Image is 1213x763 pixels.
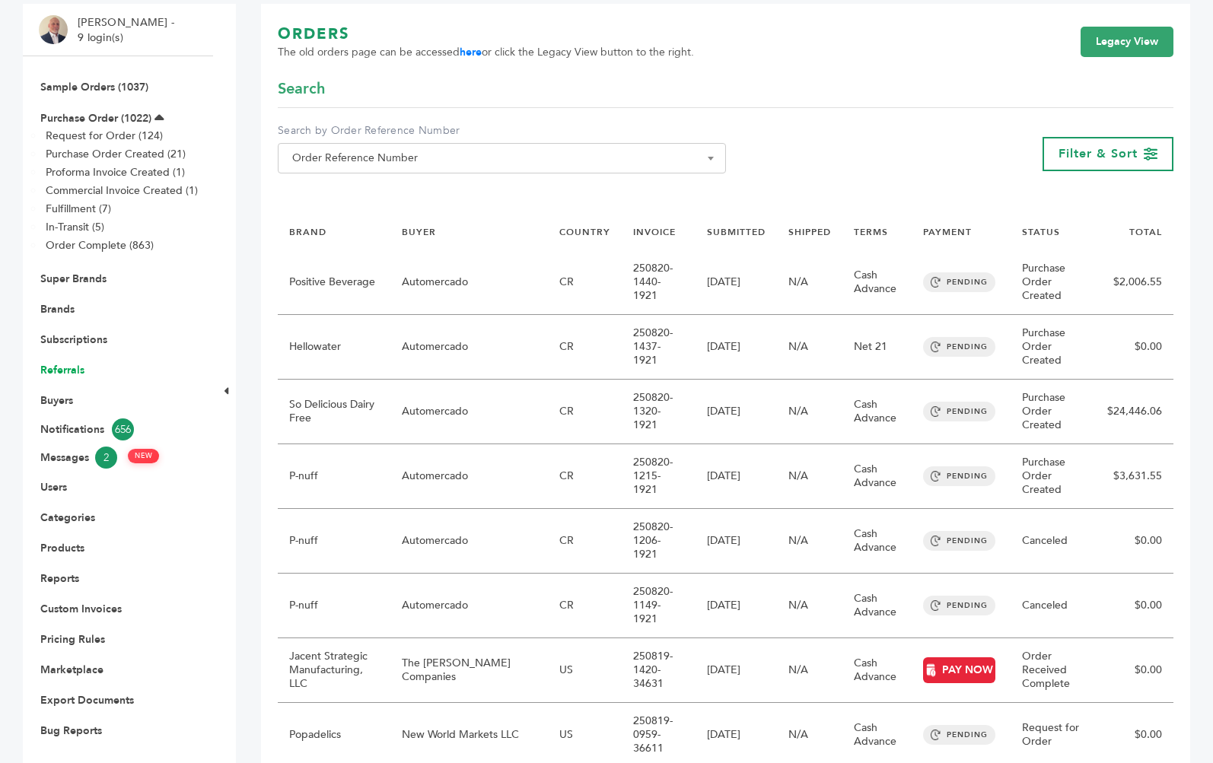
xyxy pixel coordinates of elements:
td: [DATE] [696,444,777,509]
a: Purchase Order Created (21) [46,147,186,161]
td: N/A [777,444,842,509]
td: CR [548,250,622,315]
a: Proforma Invoice Created (1) [46,165,185,180]
a: BRAND [289,226,326,238]
td: 250820-1215-1921 [622,444,696,509]
a: Super Brands [40,272,107,286]
td: CR [548,444,622,509]
span: PENDING [923,531,995,551]
td: $24,446.06 [1096,380,1173,444]
span: PENDING [923,337,995,357]
a: here [460,45,482,59]
a: Legacy View [1081,27,1173,57]
td: CR [548,315,622,380]
a: SUBMITTED [707,226,766,238]
td: 250820-1206-1921 [622,509,696,574]
a: BUYER [402,226,436,238]
td: Positive Beverage [278,250,390,315]
td: 250819-1420-34631 [622,638,696,703]
td: Purchase Order Created [1011,250,1096,315]
span: PENDING [923,402,995,421]
a: COUNTRY [559,226,610,238]
td: Automercado [390,444,548,509]
a: Fulfillment (7) [46,202,111,216]
span: PENDING [923,725,995,745]
td: N/A [777,638,842,703]
td: 250820-1440-1921 [622,250,696,315]
td: CR [548,509,622,574]
td: Net 21 [842,315,912,380]
span: PENDING [923,272,995,292]
h1: ORDERS [278,24,694,45]
td: 250820-1149-1921 [622,574,696,638]
span: Order Reference Number [286,148,718,169]
td: $3,631.55 [1096,444,1173,509]
td: US [548,638,622,703]
a: Sample Orders (1037) [40,80,148,94]
td: Jacent Strategic Manufacturing, LLC [278,638,390,703]
td: [DATE] [696,509,777,574]
td: Purchase Order Created [1011,380,1096,444]
td: Cash Advance [842,444,912,509]
td: 250820-1320-1921 [622,380,696,444]
td: Automercado [390,509,548,574]
a: Messages2 NEW [40,447,196,469]
span: Search [278,78,325,100]
td: Automercado [390,315,548,380]
td: [DATE] [696,574,777,638]
td: Order Received Complete [1011,638,1096,703]
a: Products [40,541,84,555]
td: P-nuff [278,444,390,509]
td: N/A [777,315,842,380]
span: PENDING [923,596,995,615]
td: [DATE] [696,250,777,315]
span: NEW [128,449,159,463]
a: Buyers [40,393,73,408]
a: Pricing Rules [40,632,105,647]
a: PAY NOW [923,657,995,683]
a: Subscriptions [40,332,107,347]
a: TOTAL [1129,226,1162,238]
span: The old orders page can be accessed or click the Legacy View button to the right. [278,45,694,60]
td: Canceled [1011,509,1096,574]
li: [PERSON_NAME] - 9 login(s) [78,15,178,45]
td: P-nuff [278,509,390,574]
a: Request for Order (124) [46,129,163,143]
a: Notifications656 [40,418,196,440]
a: Reports [40,571,79,586]
td: CR [548,574,622,638]
a: Marketplace [40,663,103,677]
td: N/A [777,509,842,574]
span: Order Reference Number [278,143,726,173]
td: $2,006.55 [1096,250,1173,315]
td: N/A [777,380,842,444]
td: $0.00 [1096,574,1173,638]
a: Referrals [40,363,84,377]
span: 656 [112,418,134,440]
a: Export Documents [40,693,134,707]
td: [DATE] [696,638,777,703]
span: Filter & Sort [1059,145,1138,162]
td: [DATE] [696,380,777,444]
a: Custom Invoices [40,602,122,616]
td: Cash Advance [842,638,912,703]
td: N/A [777,574,842,638]
td: 250820-1437-1921 [622,315,696,380]
td: $0.00 [1096,315,1173,380]
td: Automercado [390,380,548,444]
td: Cash Advance [842,574,912,638]
label: Search by Order Reference Number [278,123,726,138]
td: Automercado [390,574,548,638]
td: Cash Advance [842,250,912,315]
a: PAYMENT [923,226,972,238]
td: Purchase Order Created [1011,444,1096,509]
td: Cash Advance [842,509,912,574]
span: 2 [95,447,117,469]
a: STATUS [1022,226,1060,238]
td: $0.00 [1096,509,1173,574]
a: Order Complete (863) [46,238,154,253]
td: Hellowater [278,315,390,380]
td: The [PERSON_NAME] Companies [390,638,548,703]
td: Automercado [390,250,548,315]
a: Brands [40,302,75,316]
